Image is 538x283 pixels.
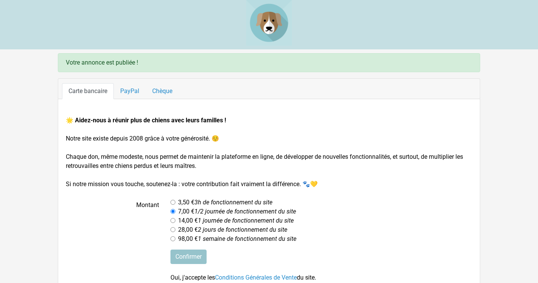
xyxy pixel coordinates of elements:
label: 3,50 € [178,198,272,207]
a: Conditions Générales de Vente [215,274,297,281]
a: Chèque [146,83,179,99]
a: PayPal [114,83,146,99]
i: 2 jours de fonctionnement du site [198,226,287,233]
a: Carte bancaire [62,83,114,99]
div: Votre annonce est publiée ! [58,53,480,72]
label: 98,00 € [178,234,296,243]
strong: 🌟 Aidez-nous à réunir plus de chiens avec leurs familles ! [66,117,226,124]
input: Confirmer [170,250,207,264]
i: 1 journée de fonctionnement du site [198,217,294,224]
label: Montant [60,198,165,243]
i: 1 semaine de fonctionnement du site [198,235,296,242]
label: 7,00 € [178,207,296,216]
label: 28,00 € [178,225,287,234]
i: 1/2 journée de fonctionnement du site [194,208,296,215]
i: 3h de fonctionnement du site [194,199,272,206]
span: Oui, j'accepte les du site. [170,274,316,281]
label: 14,00 € [178,216,294,225]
